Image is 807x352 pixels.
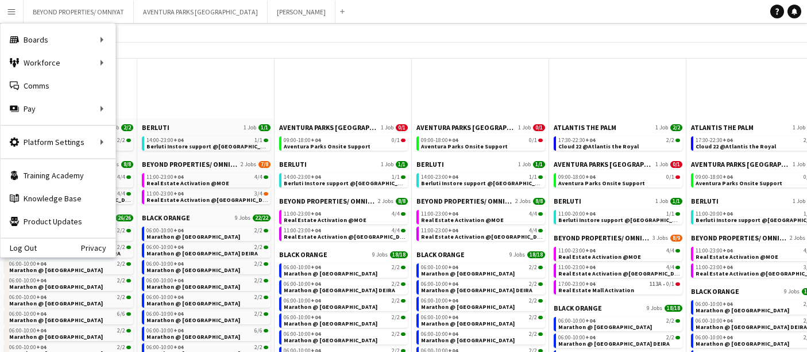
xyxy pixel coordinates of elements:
span: 2/2 [117,278,125,284]
span: 11:00-23:00 [558,265,595,270]
a: 17:30-22:30+042/2Cloud 22 @Atlantis the Royal [558,136,680,150]
span: BERLUTI [691,197,719,205]
span: +04 [173,173,183,181]
span: 113A [650,281,662,287]
span: 4/4 [117,191,125,197]
div: BERLUTI1 Job1/114:00-23:00+041/1Berluti Instore support @[GEOGRAPHIC_DATA] [416,160,545,197]
span: BEYOND PROPERTIES/ OMNIYAT [279,197,376,205]
span: 4/4 [254,174,262,180]
button: AVENTURA PARKS [GEOGRAPHIC_DATA] [134,1,268,23]
span: +04 [448,280,458,288]
span: Real Estate Activation @MOE [696,253,778,261]
span: +04 [448,173,458,181]
span: Berluti Instore support @Dubai Mall [421,179,551,187]
span: 09:00-18:00 [558,174,595,180]
span: AVENTURA PARKS DUBAI [554,160,653,169]
span: 9 Jobs [647,305,662,312]
a: 11:00-23:00+044/4Real Estate Activation @MOE [421,210,543,223]
span: 2/2 [529,281,537,287]
div: ATLANTIS THE PALM1 Job2/217:30-22:30+042/2Cloud 22 @Atlantis the Royal [554,123,682,160]
a: 06:00-10:00+042/2Marathon @ [GEOGRAPHIC_DATA] [284,263,406,277]
span: Cloud 22 @Atlantis the Royal [558,143,639,150]
span: Marathon @ DUBAI HILLS MALL [696,307,789,314]
a: Knowledge Base [1,187,115,210]
span: AVENTURA PARKS DUBAI [691,160,790,169]
span: 1 Job [655,124,668,131]
a: BEYOND PROPERTIES/ OMNIYAT3 Jobs8/9 [554,234,682,242]
span: 14:00-23:00 [146,137,183,143]
span: Marathon @ FESTIVAL CITY MALL [146,266,240,274]
span: 06:00-10:00 [284,281,321,287]
a: BLACK ORANGE9 Jobs22/22 [142,213,271,222]
span: Marathon @ CITY CENTRE DEIRA [146,250,258,257]
a: 06:00-10:00+042/2Marathon @ [GEOGRAPHIC_DATA] DEIRA [146,243,268,257]
span: +04 [36,293,46,301]
a: BLACK ORANGE9 Jobs18/18 [416,250,545,259]
span: 0/1 [533,124,545,131]
span: 1/1 [396,161,408,168]
span: Berluti Instore support @Dubai Mall [284,179,414,187]
span: ATLANTIS THE PALM [691,123,754,132]
span: ATLANTIS THE PALM [554,123,616,132]
span: +04 [36,310,46,317]
span: 06:00-10:00 [9,294,46,300]
span: BERLUTI [554,197,581,205]
span: 06:00-10:00 [146,244,183,250]
span: 8/9 [670,235,682,242]
span: 4/4 [529,228,537,234]
span: 2/2 [529,265,537,270]
a: 06:00-10:00+042/2Marathon @ [GEOGRAPHIC_DATA] [9,277,131,290]
span: 4/4 [666,248,674,254]
span: 2/2 [670,124,682,131]
a: 06:00-10:00+042/2Marathon @ [GEOGRAPHIC_DATA] [9,293,131,307]
a: AVENTURA PARKS [GEOGRAPHIC_DATA]1 Job0/1 [416,123,545,132]
span: 26/26 [115,215,133,221]
span: 11:00-23:00 [284,211,321,217]
span: 06:00-10:00 [9,261,46,267]
a: 06:00-10:00+042/2Marathon @ [GEOGRAPHIC_DATA] [284,297,406,310]
span: 3 Jobs [652,235,668,242]
span: 8/8 [121,161,133,168]
span: 9 Jobs [509,251,525,258]
a: ATLANTIS THE PALM1 Job2/2 [554,123,682,132]
span: 2/2 [254,294,262,300]
span: 2/2 [117,261,125,267]
span: 4/4 [392,211,400,217]
span: BERLUTI [279,160,307,169]
span: 2/2 [666,137,674,143]
a: Comms [1,74,115,97]
span: 0/1 [666,174,674,180]
span: +04 [723,173,732,181]
div: BEYOND PROPERTIES/ OMNIYAT2 Jobs7/811:00-23:00+044/4Real Estate Activation @MOE11:00-23:00+043/4R... [142,160,271,213]
span: 0/1 [666,281,674,287]
div: BEYOND PROPERTIES/ OMNIYAT2 Jobs8/811:00-23:00+044/4Real Estate Activation @MOE11:00-23:00+044/4R... [416,197,545,250]
span: +04 [173,293,183,301]
a: 11:00-23:00+044/4Real Estate Activation @[GEOGRAPHIC_DATA] [284,227,406,240]
span: 8/8 [396,198,408,205]
a: 11:00-23:00+044/4Real Estate Activation @MOE [146,173,268,186]
span: 2/2 [254,261,262,267]
a: 06:00-10:00+042/2Marathon @ [GEOGRAPHIC_DATA] DEIRA [284,280,406,293]
a: 06:00-10:00+042/2Marathon @ [GEOGRAPHIC_DATA] [146,277,268,290]
a: BERLUTI1 Job1/1 [554,197,682,205]
a: Log Out [1,243,37,252]
span: BEYOND PROPERTIES/ OMNIYAT [691,234,787,242]
span: Aventura Parks Onsite Support [558,179,645,187]
span: Marathon @ DUBAI HILLS MALL [146,233,240,240]
span: 2 Jobs [378,198,393,205]
span: 1 Job [381,124,393,131]
a: 14:00-23:00+041/1Berluti Instore support @[GEOGRAPHIC_DATA] [146,136,268,150]
span: Real Estate Activation @MOE [558,253,641,261]
span: 06:00-10:00 [284,265,321,270]
span: Aventura Parks Onsite Support [421,143,508,150]
span: 18/18 [665,305,682,312]
a: BERLUTI1 Job1/1 [416,160,545,169]
span: 2 Jobs [790,235,805,242]
span: 2/2 [117,244,125,250]
span: 1/1 [533,161,545,168]
span: BERLUTI [416,160,444,169]
span: 2/2 [117,294,125,300]
span: 06:00-10:00 [9,278,46,284]
span: 1/1 [392,174,400,180]
span: AVENTURA PARKS DUBAI [416,123,516,132]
